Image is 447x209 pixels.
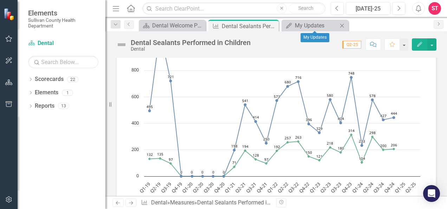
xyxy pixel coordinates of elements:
[393,116,395,119] path: Q4-24, 444. # of Exams.
[316,154,323,159] text: 121
[244,149,247,152] path: Q2-21, 194. Referred.
[329,98,332,101] path: Q2-23, 580. # of Exams.
[380,113,387,118] text: 427
[371,135,374,138] path: Q2-24, 298. Referred.
[197,199,292,206] div: Dental Sealants Performed in Children
[359,156,365,161] text: 104
[286,141,289,144] path: Q2-22, 257. Referred.
[157,152,163,157] text: 135
[222,175,225,178] path: Q4-20, 0. # of Exams.
[276,181,289,194] text: Q2-22
[393,147,395,150] path: Q4-24, 206. Referred.
[254,158,257,160] path: Q3-21, 128. Referred.
[131,46,251,52] div: Dental
[170,199,194,206] a: Measures
[141,199,271,207] div: » »
[180,175,183,178] path: Q4-19, 0. # of Exams.
[404,181,417,194] text: Q2-25
[276,149,278,152] path: Q1-22, 192. Referred.
[142,2,325,15] input: Search ClearPoint...
[342,41,361,49] span: Q2-25
[289,4,324,13] button: Search
[234,181,247,194] text: Q2-21
[285,135,291,140] text: 257
[351,180,364,194] text: Q1-24
[169,162,172,165] path: Q3-19, 97. Referred.
[285,80,291,84] text: 680
[371,98,374,101] path: Q2-24, 578. # of Exams.
[191,181,204,194] text: Q2-20
[201,170,203,175] text: 0
[149,181,162,194] text: Q2-19
[222,22,277,31] div: Dental Sealants Performed in Children
[350,76,353,78] path: Q4-23, 748. # of Exams.
[339,151,342,154] path: Q3-23, 180. Referred.
[191,175,194,178] path: Q1-20, 0. # of Exams.
[346,2,390,15] button: [DATE]-25
[169,157,173,162] text: 97
[35,102,54,110] a: Reports
[212,175,215,178] path: Q3-20, 0. # of Exams.
[168,74,174,79] text: 721
[380,143,387,148] text: 200
[242,144,248,149] text: 194
[298,181,311,194] text: Q4-22
[318,131,321,134] path: Q1-23, 329. # of Exams.
[231,144,238,148] text: 198
[35,75,64,83] a: Scorecards
[28,9,98,17] span: Elements
[295,75,302,80] text: 716
[152,21,204,30] div: Dental Welcome Page
[338,146,344,151] text: 180
[308,181,321,194] text: Q1-23
[253,115,259,120] text: 414
[382,148,385,151] path: Q3-24, 200. Referred.
[339,121,342,124] path: Q3-23, 404. # of Exams.
[148,157,151,160] path: Q1-19, 132. Referred.
[62,90,73,96] div: 1
[423,185,440,202] div: Open Intercom Messenger
[319,181,332,194] text: Q2-23
[348,128,355,133] text: 314
[159,157,162,160] path: Q2-19, 135. Referred.
[361,161,363,164] path: Q1-24, 104. Referred.
[151,199,167,206] a: Dental
[136,172,139,179] text: 0
[264,157,268,162] text: 97
[286,85,289,88] path: Q2-22, 680. # of Exams.
[265,162,268,165] path: Q4-21, 97. Referred.
[361,144,363,147] path: Q1-24, 233. # of Exams.
[361,180,375,194] text: Q2-24
[147,152,153,157] text: 132
[67,76,78,82] div: 22
[116,39,127,50] img: Not Defined
[169,80,172,82] path: Q3-19, 721. # of Exams.
[307,155,310,158] path: Q4-22, 150. Referred.
[212,170,214,175] text: 0
[369,93,376,98] text: 578
[307,122,310,125] path: Q4-22, 396. # of Exams.
[253,153,259,158] text: 128
[191,170,193,175] text: 0
[147,104,153,109] text: 495
[306,150,312,155] text: 150
[382,118,385,121] path: Q3-24, 427. # of Exams.
[131,39,251,46] div: Dental Sealants Performed in Children
[242,98,248,103] text: 541
[295,135,302,140] text: 263
[348,71,355,76] text: 748
[287,181,300,194] text: Q3-22
[316,126,323,131] text: 329
[28,17,98,29] small: Sullivan County Health Department
[327,93,333,98] text: 580
[297,140,300,143] path: Q3-22, 263. Referred.
[138,181,151,194] text: Q1-19
[348,5,388,13] div: [DATE]-25
[28,56,98,68] input: Search Below...
[131,146,139,152] text: 200
[297,80,300,83] path: Q3-22, 716. # of Exams.
[141,21,204,30] a: Dental Welcome Page
[255,181,268,194] text: Q4-21
[369,130,376,135] text: 298
[329,181,342,194] text: Q3-23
